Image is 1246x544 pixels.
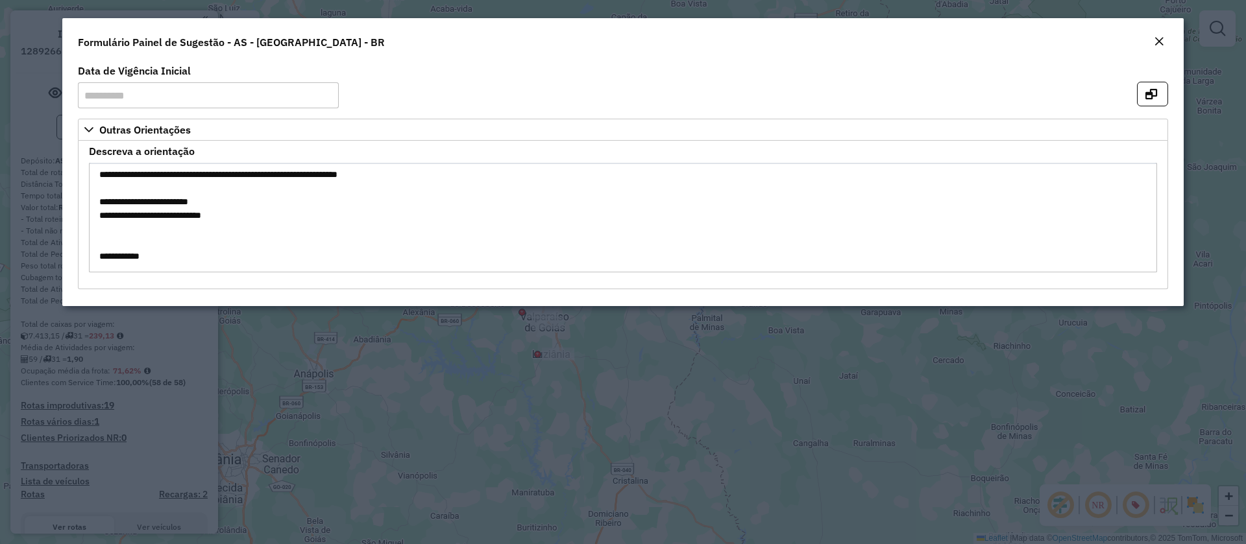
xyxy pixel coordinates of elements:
span: Outras Orientações [99,124,191,135]
hb-button: Abrir em nova aba [1137,86,1168,99]
h4: Formulário Painel de Sugestão - AS - [GEOGRAPHIC_DATA] - BR [78,34,385,50]
button: Close [1150,34,1168,51]
label: Descreva a orientação [89,143,195,159]
a: Outras Orientações [78,119,1168,141]
div: Outras Orientações [78,141,1168,289]
em: Fechar [1154,36,1164,47]
label: Data de Vigência Inicial [78,63,191,78]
